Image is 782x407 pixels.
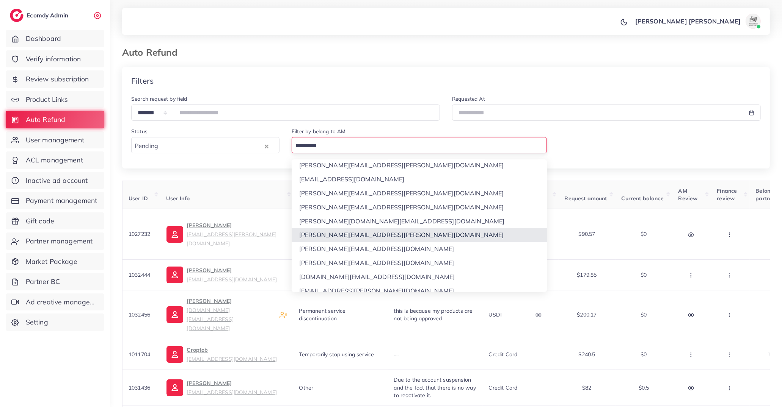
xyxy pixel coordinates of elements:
[292,256,547,270] li: [PERSON_NAME][EMAIL_ADDRESS][DOMAIN_NAME]
[166,306,183,323] img: ic-user-info.36bf1079.svg
[6,313,104,331] a: Setting
[292,214,547,228] li: [PERSON_NAME][DOMAIN_NAME][EMAIL_ADDRESS][DOMAIN_NAME]
[6,111,104,128] a: Auto Refund
[579,231,595,237] span: $90.57
[292,128,346,135] label: Filter by belong to AM
[489,310,503,319] p: USDT
[26,74,89,84] span: Review subscription
[129,195,148,202] span: User ID
[292,228,547,242] li: [PERSON_NAME][EMAIL_ADDRESS][PERSON_NAME][DOMAIN_NAME]
[166,267,183,283] img: ic-user-info.36bf1079.svg
[26,115,66,125] span: Auto Refund
[579,351,595,358] span: $240.5
[160,140,263,152] input: Search for option
[166,379,277,397] a: [PERSON_NAME][EMAIL_ADDRESS][DOMAIN_NAME]
[131,76,154,86] h4: Filters
[26,95,68,104] span: Product Links
[299,351,374,358] span: Temporarily stop using service
[452,95,485,103] label: Requested At
[6,91,104,108] a: Product Links
[26,135,84,145] span: User management
[265,142,269,150] button: Clear Selected
[131,128,148,135] label: Status
[129,231,150,237] span: 1027232
[489,350,518,359] p: Credit card
[26,277,60,287] span: Partner BC
[122,47,184,58] h3: Auto Refund
[166,266,277,284] a: [PERSON_NAME][EMAIL_ADDRESS][DOMAIN_NAME]
[565,195,607,202] span: Request amount
[635,17,741,26] p: [PERSON_NAME] [PERSON_NAME]
[6,253,104,270] a: Market Package
[6,232,104,250] a: Partner management
[641,231,647,237] span: $0
[6,212,104,230] a: Gift code
[187,276,277,282] small: [EMAIL_ADDRESS][DOMAIN_NAME]
[187,356,277,362] small: [EMAIL_ADDRESS][DOMAIN_NAME]
[10,9,70,22] a: logoEcomdy Admin
[394,307,473,322] span: this is because my products are not being approved
[166,345,277,363] a: Croptob[EMAIL_ADDRESS][DOMAIN_NAME]
[26,176,88,186] span: Inactive ad account
[187,345,277,363] p: Croptob
[26,317,48,327] span: Setting
[6,293,104,311] a: Ad creative management
[187,379,277,397] p: [PERSON_NAME]
[6,151,104,169] a: ACL management
[187,231,276,246] small: [EMAIL_ADDRESS][PERSON_NAME][DOMAIN_NAME]
[6,192,104,209] a: Payment management
[166,379,183,396] img: ic-user-info.36bf1079.svg
[166,296,273,333] a: [PERSON_NAME][DOMAIN_NAME][EMAIL_ADDRESS][DOMAIN_NAME]
[394,351,399,358] span: ....
[187,389,277,395] small: [EMAIL_ADDRESS][DOMAIN_NAME]
[187,266,277,284] p: [PERSON_NAME]
[6,50,104,68] a: Verify information
[129,271,150,278] span: 1032444
[622,195,664,202] span: Current balance
[678,187,698,202] span: AM Review
[6,172,104,189] a: Inactive ad account
[133,140,160,152] span: Pending
[187,221,287,248] p: [PERSON_NAME]
[641,311,647,318] span: $0
[26,155,83,165] span: ACL management
[26,54,81,64] span: Verify information
[582,384,591,391] span: $82
[717,187,737,202] span: Finance review
[577,311,597,318] span: $200.17
[26,236,93,246] span: Partner management
[27,12,70,19] h2: Ecomdy Admin
[26,196,97,206] span: Payment management
[641,351,647,358] span: $0
[166,221,287,248] a: [PERSON_NAME][EMAIL_ADDRESS][PERSON_NAME][DOMAIN_NAME]
[10,9,24,22] img: logo
[131,137,280,153] div: Search for option
[166,195,190,202] span: User Info
[292,284,547,298] li: [EMAIL_ADDRESS][PERSON_NAME][DOMAIN_NAME]
[292,186,547,200] li: [PERSON_NAME][EMAIL_ADDRESS][PERSON_NAME][DOMAIN_NAME]
[293,140,542,152] input: Search for option
[394,376,476,399] span: Due to the account suspension and the fact that there is no way to reactivate it.
[299,307,346,322] span: Permanent service discontinuation
[641,271,647,278] span: $0
[187,307,234,331] small: [DOMAIN_NAME][EMAIL_ADDRESS][DOMAIN_NAME]
[292,158,547,172] li: [PERSON_NAME][EMAIL_ADDRESS][PERSON_NAME][DOMAIN_NAME]
[187,296,273,333] p: [PERSON_NAME]
[299,384,314,391] span: Other
[26,297,99,307] span: Ad creative management
[6,131,104,149] a: User management
[129,384,150,391] span: 1031436
[26,216,54,226] span: Gift code
[129,311,150,318] span: 1032456
[166,226,183,243] img: ic-user-info.36bf1079.svg
[6,30,104,47] a: Dashboard
[639,384,649,391] span: $0.5
[131,95,187,103] label: Search request by field
[577,271,597,278] span: $179.85
[489,383,518,392] p: Credit card
[292,172,547,186] li: [EMAIL_ADDRESS][DOMAIN_NAME]
[292,200,547,214] li: [PERSON_NAME][EMAIL_ADDRESS][PERSON_NAME][DOMAIN_NAME]
[6,70,104,88] a: Review subscription
[292,137,547,153] div: Search for option
[746,14,761,29] img: avatar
